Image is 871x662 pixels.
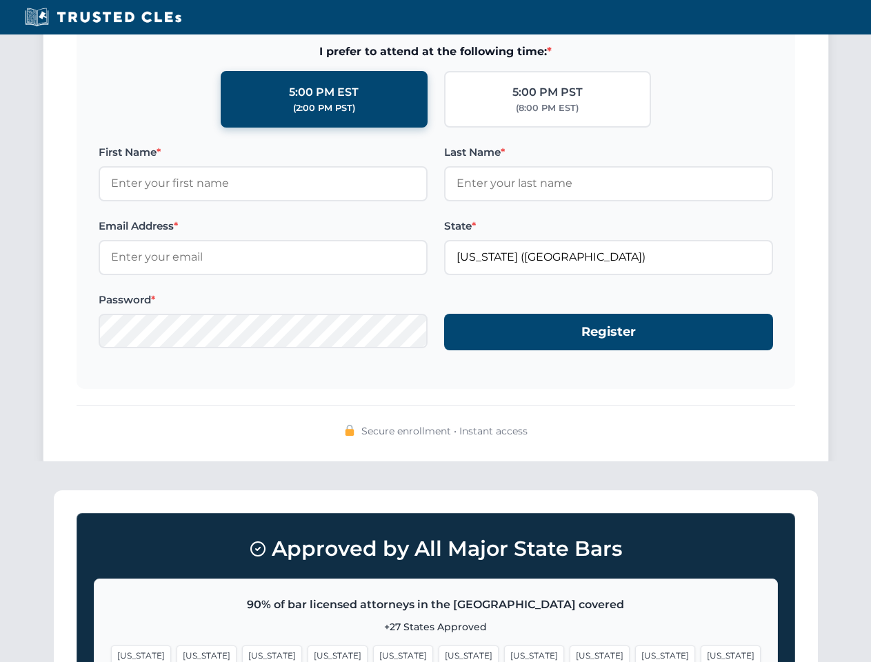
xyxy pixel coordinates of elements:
[99,43,773,61] span: I prefer to attend at the following time:
[99,218,428,234] label: Email Address
[99,292,428,308] label: Password
[361,423,528,439] span: Secure enrollment • Instant access
[444,218,773,234] label: State
[289,83,359,101] div: 5:00 PM EST
[444,314,773,350] button: Register
[444,240,773,274] input: Florida (FL)
[516,101,579,115] div: (8:00 PM EST)
[111,619,761,634] p: +27 States Approved
[444,144,773,161] label: Last Name
[21,7,186,28] img: Trusted CLEs
[444,166,773,201] input: Enter your last name
[344,425,355,436] img: 🔒
[99,240,428,274] input: Enter your email
[99,144,428,161] label: First Name
[512,83,583,101] div: 5:00 PM PST
[99,166,428,201] input: Enter your first name
[293,101,355,115] div: (2:00 PM PST)
[111,596,761,614] p: 90% of bar licensed attorneys in the [GEOGRAPHIC_DATA] covered
[94,530,778,568] h3: Approved by All Major State Bars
